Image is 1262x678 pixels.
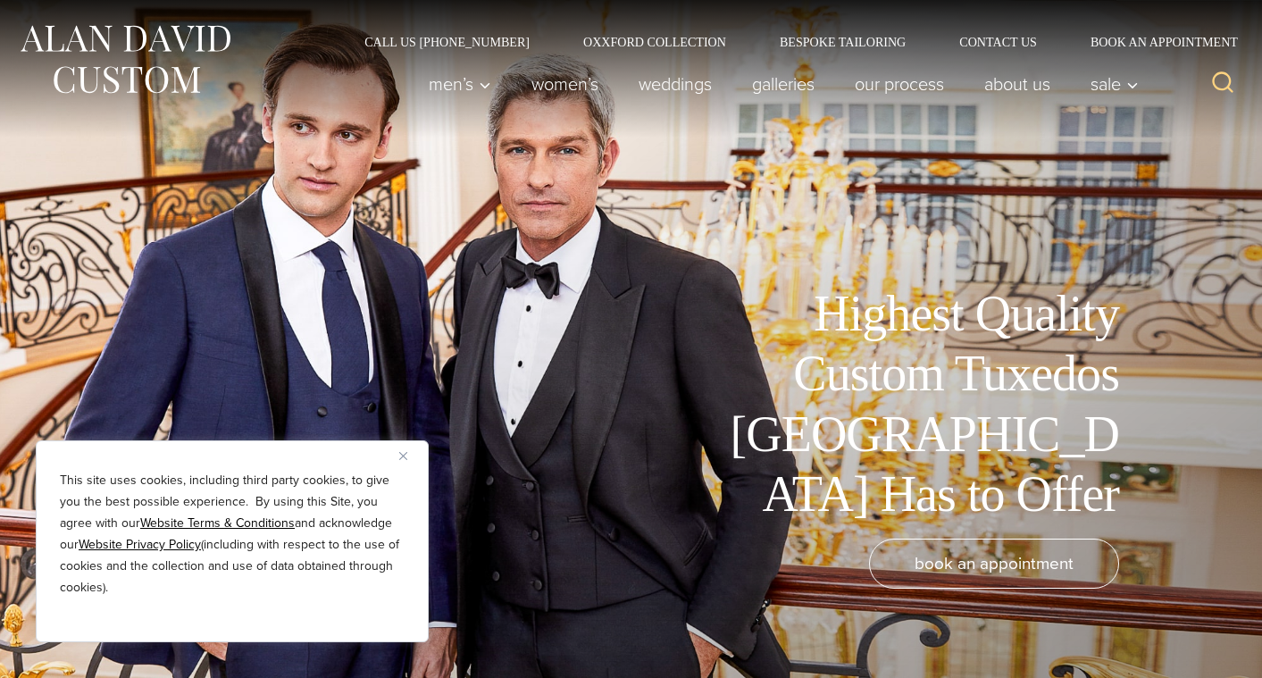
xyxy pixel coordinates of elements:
a: weddings [619,66,732,102]
nav: Primary Navigation [409,66,1149,102]
a: Oxxford Collection [556,36,753,48]
a: Contact Us [932,36,1064,48]
a: Book an Appointment [1064,36,1244,48]
a: Call Us [PHONE_NUMBER] [338,36,556,48]
button: Close [399,445,421,466]
p: This site uses cookies, including third party cookies, to give you the best possible experience. ... [60,470,405,598]
a: book an appointment [869,539,1119,589]
a: Our Process [835,66,965,102]
a: About Us [965,66,1071,102]
h1: Highest Quality Custom Tuxedos [GEOGRAPHIC_DATA] Has to Offer [717,284,1119,524]
img: Alan David Custom [18,20,232,99]
a: Bespoke Tailoring [753,36,932,48]
a: Website Privacy Policy [79,535,201,554]
a: Women’s [512,66,619,102]
span: Sale [1091,75,1139,93]
span: book an appointment [915,550,1074,576]
a: Website Terms & Conditions [140,514,295,532]
nav: Secondary Navigation [338,36,1244,48]
a: Galleries [732,66,835,102]
button: View Search Form [1201,63,1244,105]
span: Men’s [429,75,491,93]
img: Close [399,452,407,460]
